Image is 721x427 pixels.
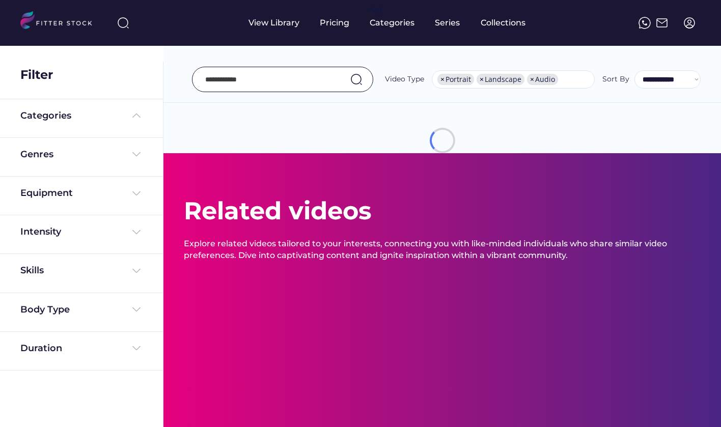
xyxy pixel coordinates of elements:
div: Skills [20,264,46,277]
div: fvck [370,5,383,15]
img: search-normal.svg [350,73,363,86]
div: Explore related videos tailored to your interests, connecting you with like-minded individuals wh... [184,238,701,261]
img: Frame%20%284%29.svg [130,187,143,200]
img: meteor-icons_whatsapp%20%281%29.svg [639,17,651,29]
div: Collections [481,17,525,29]
div: Related videos [184,194,371,228]
img: search-normal%203.svg [117,17,129,29]
img: profile-circle.svg [683,17,696,29]
li: Portrait [437,74,474,85]
img: Frame%20%285%29.svg [130,109,143,122]
span: × [440,76,445,83]
img: Frame%20%284%29.svg [130,342,143,354]
img: LOGO.svg [20,11,101,32]
div: View Library [248,17,299,29]
div: Body Type [20,303,70,316]
div: Equipment [20,187,73,200]
img: Frame%20%284%29.svg [130,303,143,316]
span: × [530,76,534,83]
div: Sort By [602,74,629,84]
div: Intensity [20,225,61,238]
li: Audio [527,74,558,85]
span: × [480,76,484,83]
img: Frame%2051.svg [656,17,668,29]
div: Duration [20,342,62,355]
img: Frame%20%284%29.svg [130,265,143,277]
div: Categories [20,109,71,122]
li: Landscape [477,74,524,85]
img: Frame%20%284%29.svg [130,148,143,160]
div: Pricing [320,17,349,29]
div: Categories [370,17,414,29]
img: Frame%20%284%29.svg [130,226,143,238]
div: Genres [20,148,53,161]
div: Video Type [385,74,424,84]
div: Filter [20,66,53,83]
div: Series [435,17,460,29]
